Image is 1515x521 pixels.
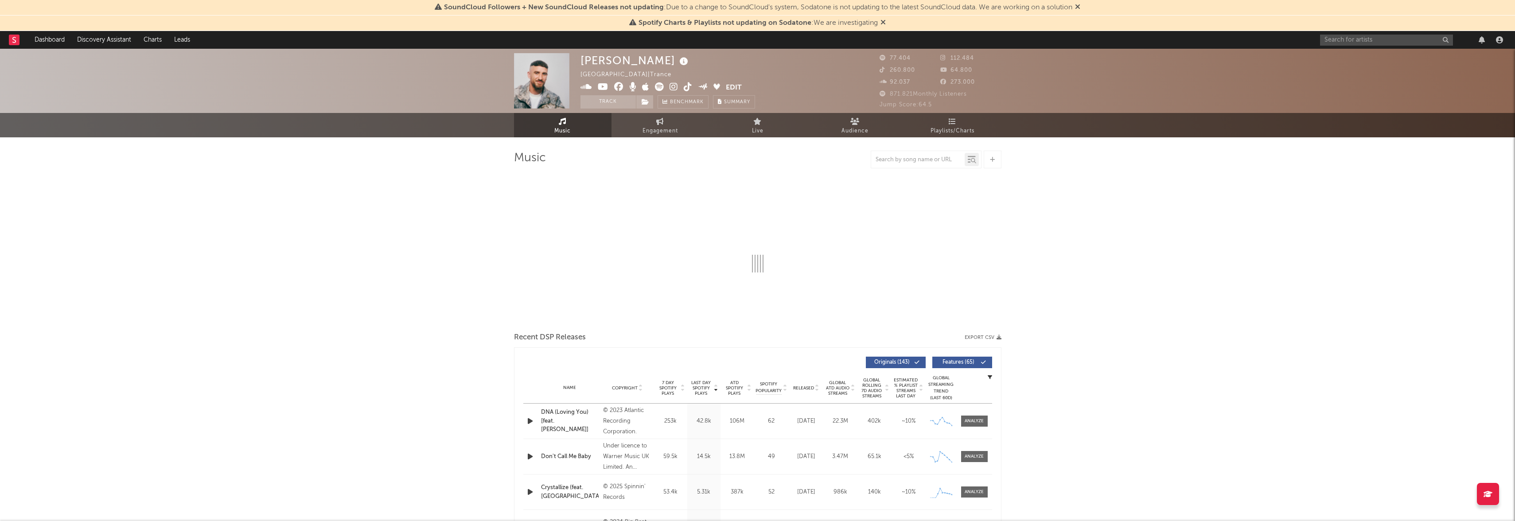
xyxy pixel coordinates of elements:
div: 65.1k [860,452,889,461]
span: 112.484 [940,55,974,61]
span: ATD Spotify Plays [723,380,746,396]
div: 49 [756,452,787,461]
a: DNA (Loving You) [feat. [PERSON_NAME]] [541,408,599,434]
div: Global Streaming Trend (Last 60D) [928,375,954,401]
span: Recent DSP Releases [514,332,586,343]
a: Leads [168,31,196,49]
span: : Due to a change to SoundCloud's system, Sodatone is not updating to the latest SoundCloud data.... [444,4,1072,11]
a: Discovery Assistant [71,31,137,49]
button: Edit [726,82,742,93]
div: [GEOGRAPHIC_DATA] | Trance [580,70,682,80]
span: Originals ( 143 ) [872,360,912,365]
div: ~ 10 % [894,488,923,497]
span: Dismiss [1075,4,1080,11]
div: 387k [723,488,752,497]
span: Spotify Charts & Playlists not updating on Sodatone [639,19,811,27]
span: Engagement [643,126,678,136]
span: Features ( 65 ) [938,360,979,365]
div: © 2025 Spinnin' Records [603,482,651,503]
span: Summary [724,100,750,105]
span: 273.000 [940,79,975,85]
div: 402k [860,417,889,426]
span: Audience [841,126,868,136]
div: 53.4k [656,488,685,497]
div: Name [541,385,599,391]
span: Playlists/Charts [931,126,974,136]
a: Live [709,113,806,137]
div: 52 [756,488,787,497]
div: [PERSON_NAME] [580,53,690,68]
a: Dashboard [28,31,71,49]
a: Benchmark [658,95,709,109]
div: 42.8k [689,417,718,426]
div: 22.3M [826,417,855,426]
span: Last Day Spotify Plays [689,380,713,396]
span: Spotify Popularity [756,381,782,394]
div: ~ 10 % [894,417,923,426]
span: Dismiss [880,19,886,27]
button: Summary [713,95,755,109]
a: Don't Call Me Baby [541,452,599,461]
span: 64.800 [940,67,972,73]
span: 871.821 Monthly Listeners [880,91,967,97]
span: Released [793,385,814,391]
a: Music [514,113,611,137]
button: Export CSV [965,335,1001,340]
input: Search for artists [1320,35,1453,46]
span: 7 Day Spotify Plays [656,380,680,396]
a: Engagement [611,113,709,137]
button: Features(65) [932,357,992,368]
div: 14.5k [689,452,718,461]
div: [DATE] [791,417,821,426]
span: Global ATD Audio Streams [826,380,850,396]
div: 140k [860,488,889,497]
div: 253k [656,417,685,426]
div: 62 [756,417,787,426]
div: 59.5k [656,452,685,461]
span: Live [752,126,763,136]
button: Originals(143) [866,357,926,368]
span: Copyright [612,385,638,391]
span: Benchmark [670,97,704,108]
input: Search by song name or URL [871,156,965,163]
span: : We are investigating [639,19,878,27]
div: 106M [723,417,752,426]
span: 260.800 [880,67,915,73]
a: Audience [806,113,904,137]
div: Under licence to Warner Music UK Limited. An Asylum Records UK release, © 2023 Vicious Recordings... [603,441,651,473]
span: Global Rolling 7D Audio Streams [860,377,884,399]
span: Music [554,126,571,136]
span: SoundCloud Followers + New SoundCloud Releases not updating [444,4,664,11]
span: 92.037 [880,79,910,85]
span: Estimated % Playlist Streams Last Day [894,377,918,399]
a: Crystallize (feat. [GEOGRAPHIC_DATA]) [541,483,599,501]
span: Jump Score: 64.5 [880,102,932,108]
div: [DATE] [791,488,821,497]
div: [DATE] [791,452,821,461]
div: 13.8M [723,452,752,461]
button: Track [580,95,636,109]
div: <5% [894,452,923,461]
div: 5.31k [689,488,718,497]
a: Playlists/Charts [904,113,1001,137]
span: 77.404 [880,55,911,61]
div: 3.47M [826,452,855,461]
a: Charts [137,31,168,49]
div: 986k [826,488,855,497]
div: © 2023 Atlantic Recording Corporation. [603,405,651,437]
